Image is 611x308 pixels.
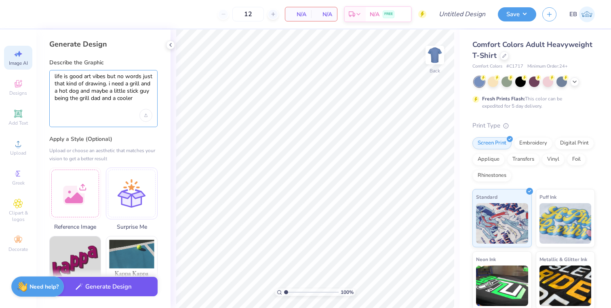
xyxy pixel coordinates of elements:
img: Puff Ink [539,203,592,244]
img: Emily Breit [579,6,595,22]
div: Rhinestones [472,170,512,182]
span: Surprise Me [106,223,158,231]
div: Applique [472,153,505,166]
img: Neon Ink [476,266,528,306]
div: This color can be expedited for 5 day delivery. [482,95,582,110]
div: Vinyl [542,153,565,166]
div: Embroidery [514,137,552,149]
span: Upload [10,150,26,156]
label: Describe the Graphic [49,59,158,67]
a: EB [569,6,595,22]
span: N/A [370,10,379,19]
img: Standard [476,203,528,244]
span: Puff Ink [539,193,556,201]
img: Photorealistic [106,236,157,287]
strong: Fresh Prints Flash: [482,96,525,102]
div: Upload or choose an aesthetic that matches your vision to get a better result [49,147,158,163]
span: Decorate [8,246,28,253]
button: Save [498,7,536,21]
span: 100 % [341,289,354,296]
strong: Need help? [29,283,59,291]
input: Untitled Design [432,6,492,22]
span: Comfort Colors [472,63,502,70]
div: Upload image [139,109,152,122]
div: Screen Print [472,137,512,149]
span: FREE [384,11,393,17]
span: Add Text [8,120,28,126]
input: – – [232,7,264,21]
div: Foil [567,153,586,166]
div: Transfers [507,153,539,166]
span: Reference Image [49,223,101,231]
span: Greek [12,180,25,186]
label: Apply a Style (Optional) [49,135,158,143]
div: Digital Print [555,137,594,149]
span: Image AI [9,60,28,66]
span: N/A [316,10,332,19]
div: Generate Design [49,39,158,49]
img: Back [427,47,443,63]
textarea: life is good art vibes but no words just that kind of drawing. i need a grill and a hot dog and m... [55,73,152,109]
span: Neon Ink [476,255,496,263]
div: Back [430,67,440,74]
span: Minimum Order: 24 + [527,63,568,70]
img: Metallic & Glitter Ink [539,266,592,306]
div: Print Type [472,121,595,130]
span: EB [569,10,577,19]
span: Clipart & logos [4,210,32,223]
span: Standard [476,193,497,201]
span: Designs [9,90,27,96]
img: Text-Based [50,236,101,287]
span: N/A [290,10,306,19]
button: Generate Design [49,277,158,297]
span: Metallic & Glitter Ink [539,255,587,263]
span: # C1717 [506,63,523,70]
span: Comfort Colors Adult Heavyweight T-Shirt [472,40,592,60]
